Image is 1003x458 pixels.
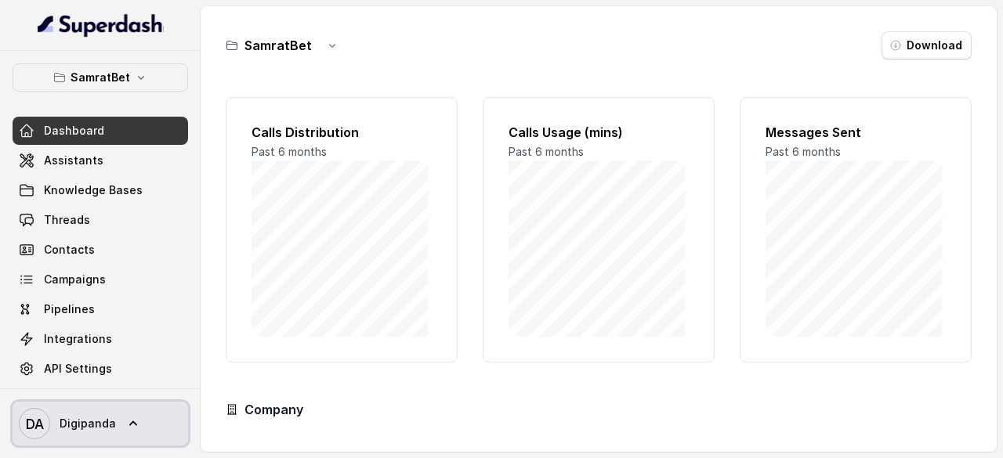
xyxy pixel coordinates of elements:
span: Dashboard [44,123,104,139]
span: Threads [44,212,90,228]
a: Knowledge Bases [13,176,188,204]
h3: SamratBet [244,36,312,55]
span: Integrations [44,331,112,347]
span: Assistants [44,153,103,168]
span: Knowledge Bases [44,182,143,198]
span: Campaigns [44,272,106,287]
h2: Calls Usage (mins) [509,123,689,142]
span: Past 6 months [509,145,584,158]
text: DA [26,416,44,432]
button: Download [882,31,972,60]
a: Integrations [13,325,188,353]
span: Pipelines [44,301,95,317]
a: Dashboard [13,117,188,145]
a: Pipelines [13,295,188,323]
a: Campaigns [13,265,188,294]
span: API Settings [44,361,112,377]
h2: Calls Distribution [252,123,432,142]
span: Past 6 months [252,145,327,158]
span: Digipanda [60,416,116,431]
h3: Company [244,400,303,419]
span: Contacts [44,242,95,258]
a: Threads [13,206,188,234]
a: Assistants [13,146,188,175]
a: Voices Library [13,384,188,413]
img: light.svg [38,13,164,38]
h2: Messages Sent [766,123,946,142]
a: Digipanda [13,402,188,445]
button: SamratBet [13,63,188,92]
span: Past 6 months [766,145,841,158]
p: SamratBet [71,68,130,87]
a: Contacts [13,236,188,264]
a: API Settings [13,355,188,383]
